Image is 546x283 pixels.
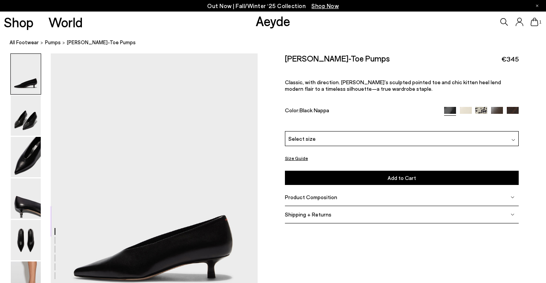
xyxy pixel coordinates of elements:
[10,32,546,53] nav: breadcrumb
[45,39,61,45] span: pumps
[11,54,41,94] img: Clara Pointed-Toe Pumps - Image 1
[300,107,329,113] span: Black Nappa
[207,1,339,11] p: Out Now | Fall/Winter ‘25 Collection
[285,53,390,63] h2: [PERSON_NAME]-Toe Pumps
[285,194,337,200] span: Product Composition
[388,175,416,181] span: Add to Cart
[311,2,339,9] span: Navigate to /collections/new-in
[531,18,538,26] a: 1
[10,38,39,47] a: All Footwear
[45,38,61,47] a: pumps
[285,211,331,218] span: Shipping + Returns
[538,20,542,24] span: 1
[511,195,514,199] img: svg%3E
[288,135,316,143] span: Select size
[285,107,436,116] div: Color:
[256,13,290,29] a: Aeyde
[11,178,41,219] img: Clara Pointed-Toe Pumps - Image 4
[511,138,515,142] img: svg%3E
[4,15,33,29] a: Shop
[501,54,519,64] span: €345
[285,79,519,92] p: Classic, with direction. [PERSON_NAME]’s sculpted pointed toe and chic kitten heel lend modern fl...
[285,153,308,163] button: Size Guide
[11,220,41,260] img: Clara Pointed-Toe Pumps - Image 5
[67,38,136,47] span: [PERSON_NAME]-Toe Pumps
[48,15,83,29] a: World
[11,137,41,177] img: Clara Pointed-Toe Pumps - Image 3
[11,95,41,136] img: Clara Pointed-Toe Pumps - Image 2
[285,171,519,185] button: Add to Cart
[511,213,514,216] img: svg%3E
